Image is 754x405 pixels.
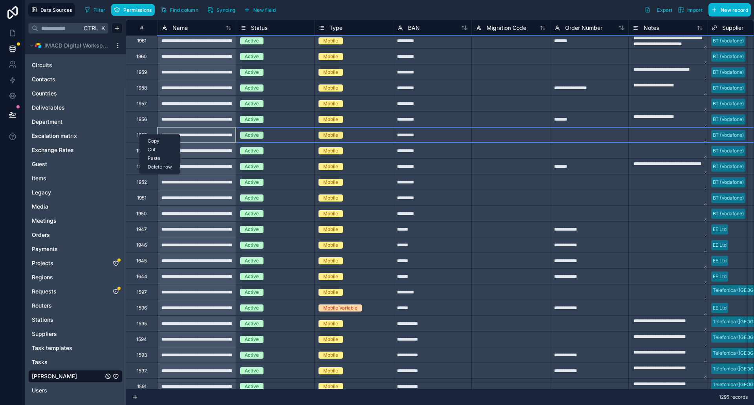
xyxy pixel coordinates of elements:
div: Mobile Variable [323,304,357,312]
span: Meetings [32,217,57,225]
span: BAN [408,24,420,32]
div: Active [245,116,259,123]
span: Data Sources [40,7,72,13]
button: Permissions [111,4,154,16]
a: Permissions [111,4,157,16]
div: 1593 [137,352,147,358]
div: Active [245,147,259,154]
div: Active [245,100,259,107]
span: Filter [93,7,106,13]
div: Payments [28,243,123,255]
div: Mobile [323,289,338,296]
span: IMACD Digital Workspace [44,42,108,49]
div: Routers [28,299,123,312]
div: Orders [28,229,123,241]
span: Ctrl [83,23,99,33]
a: Items [32,174,103,182]
span: Routers [32,302,52,310]
div: BT (Vodafone) [713,69,744,76]
span: Guest [32,160,47,168]
div: BT (Vodafone) [713,210,744,217]
div: EE Ltd [713,273,727,280]
div: Circuits [28,59,123,71]
span: Type [329,24,342,32]
div: Mobile [323,116,338,123]
span: 1295 records [719,394,748,400]
div: BT (Vodafone) [713,100,744,107]
div: Countries [28,87,123,100]
div: 1595 [137,321,147,327]
span: Orders [32,231,50,239]
a: Circuits [32,61,103,69]
div: 1592 [137,368,147,374]
div: Active [245,132,259,139]
div: Mobile [323,226,338,233]
div: BT (Vodafone) [713,116,744,123]
div: Regions [28,271,123,284]
div: BT (Vodafone) [713,84,744,92]
a: Contacts [32,75,103,83]
button: Find column [158,4,201,16]
div: Mobile [323,163,338,170]
div: Active [245,289,259,296]
div: Active [245,210,259,217]
span: Users [32,387,47,394]
span: Exchange Rates [32,146,74,154]
span: Syncing [216,7,235,13]
div: Mobile [323,336,338,343]
div: Contacts [28,73,123,86]
div: 1957 [137,101,147,107]
div: Task templates [28,342,123,354]
div: Active [245,226,259,233]
div: Requests [28,285,123,298]
a: Orders [32,231,103,239]
div: Mobile [323,53,338,60]
div: 1947 [136,226,147,233]
div: 1950 [136,211,147,217]
a: Requests [32,288,103,295]
div: Mobile [323,132,338,139]
a: Routers [32,302,103,310]
span: Department [32,118,62,126]
div: 1960 [136,53,147,60]
div: 1594 [136,336,147,343]
div: BT (Vodafone) [713,147,744,154]
div: Mobile [323,194,338,202]
button: Filter [81,4,108,16]
div: 1959 [137,69,147,75]
div: Mobile [323,210,338,217]
span: Countries [32,90,57,97]
button: New field [241,4,278,16]
div: 1955 [137,132,147,138]
div: Department [28,115,123,128]
div: Active [245,179,259,186]
div: Active [245,242,259,249]
div: 1596 [137,305,147,311]
a: Suppliers [32,330,103,338]
div: Active [245,273,259,280]
a: Syncing [204,4,241,16]
div: Mobile [323,352,338,359]
div: 1953 [137,163,147,170]
div: Exchange Rates [28,144,123,156]
span: New record [721,7,748,13]
div: Mobile [323,273,338,280]
button: Export [642,3,675,16]
div: Media [28,200,123,213]
div: Copy [140,137,180,145]
div: 1644 [136,273,147,280]
div: 1961 [137,38,146,44]
span: Items [32,174,46,182]
span: Suppliers [32,330,57,338]
div: Active [245,69,259,76]
button: Import [675,3,705,16]
div: Stations [28,313,123,326]
div: Users [28,384,123,397]
div: BT (Vodafone) [713,132,744,139]
span: Import [687,7,703,13]
a: Meetings [32,217,103,225]
a: Department [32,118,103,126]
span: Tasks [32,358,48,366]
div: Projects [28,257,123,269]
a: Exchange Rates [32,146,103,154]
